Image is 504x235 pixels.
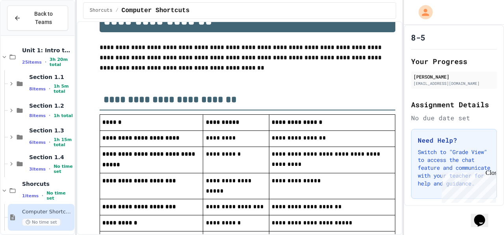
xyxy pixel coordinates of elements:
[411,99,497,110] h2: Assignment Details
[50,57,73,67] span: 3h 20m total
[418,136,490,145] h3: Need Help?
[122,6,190,15] span: Computer Shortcuts
[29,102,73,109] span: Section 1.2
[29,140,46,145] span: 6 items
[54,164,73,174] span: No time set
[29,127,73,134] span: Section 1.3
[22,193,39,198] span: 1 items
[29,167,46,172] span: 3 items
[26,10,61,26] span: Back to Teams
[54,137,73,147] span: 1h 15m total
[22,47,73,54] span: Unit 1: Intro to CS
[418,148,490,187] p: Switch to "Grade View" to access the chat feature and communicate with your teacher for help and ...
[49,166,50,172] span: •
[49,112,50,119] span: •
[439,169,496,203] iframe: chat widget
[90,7,113,14] span: Shorcuts
[29,86,46,92] span: 8 items
[7,6,68,31] button: Back to Teams
[411,113,497,123] div: No due date set
[29,154,73,161] span: Section 1.4
[29,73,73,81] span: Section 1.1
[29,113,46,118] span: 8 items
[54,84,73,94] span: 1h 5m total
[413,81,495,86] div: [EMAIL_ADDRESS][DOMAIN_NAME]
[410,3,435,21] div: My Account
[54,113,73,118] span: 1h total
[3,3,54,50] div: Chat with us now!Close
[411,56,497,67] h2: Your Progress
[46,191,73,201] span: No time set
[45,59,46,65] span: •
[22,218,61,226] span: No time set
[413,73,495,80] div: [PERSON_NAME]
[22,209,73,215] span: Computer Shortcuts
[49,139,50,145] span: •
[49,86,50,92] span: •
[22,60,42,65] span: 25 items
[22,180,73,187] span: Shorcuts
[115,7,118,14] span: /
[411,32,425,43] h1: 8-5
[42,193,43,199] span: •
[471,204,496,227] iframe: chat widget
